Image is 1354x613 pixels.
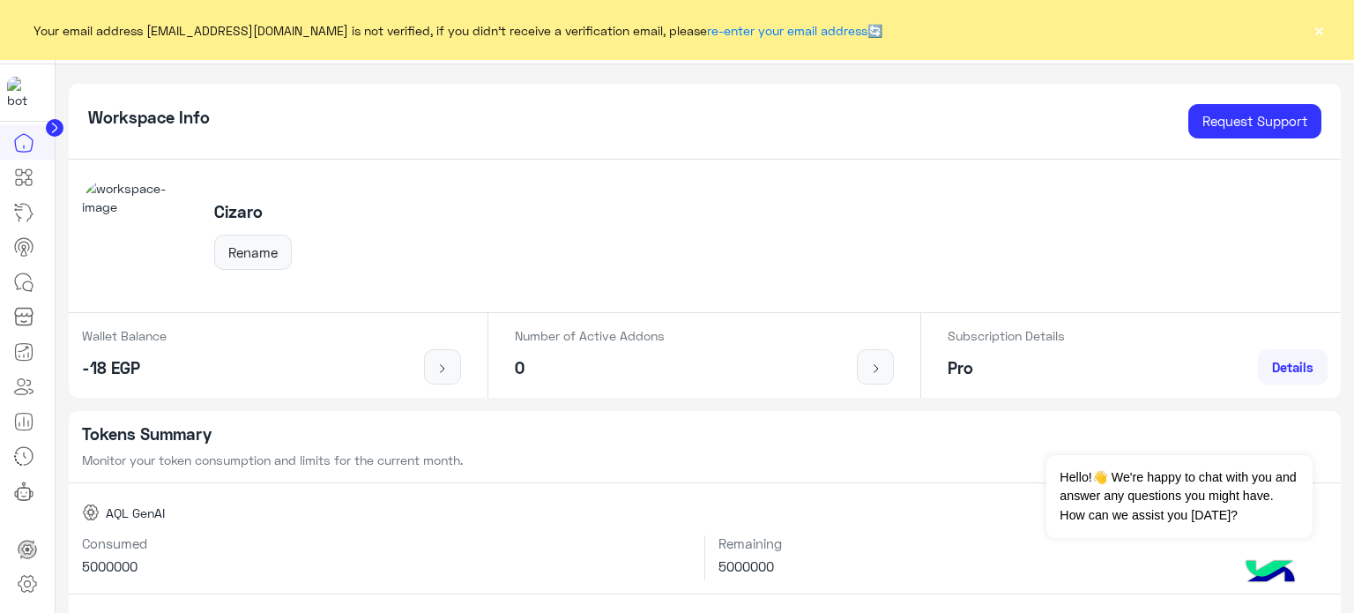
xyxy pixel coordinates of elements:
h5: -18 EGP [82,358,167,378]
h6: Remaining [718,535,1328,551]
img: workspace-image [82,179,195,292]
button: × [1310,21,1328,39]
span: Your email address [EMAIL_ADDRESS][DOMAIN_NAME] is not verified, if you didn't receive a verifica... [33,21,882,40]
h5: Pro [948,358,1065,378]
img: hulul-logo.png [1239,542,1301,604]
a: re-enter your email address [707,23,867,38]
h5: Workspace Info [88,108,210,128]
h6: 5000000 [718,558,1328,574]
h5: Tokens Summary [82,424,1328,445]
p: Wallet Balance [82,326,167,345]
img: 919860931428189 [7,77,39,108]
a: Request Support [1188,104,1321,139]
span: Details [1272,359,1313,375]
img: icon [865,362,887,376]
p: Monitor your token consumption and limits for the current month. [82,451,1328,469]
p: Subscription Details [948,326,1065,345]
button: Rename [214,235,292,270]
h5: 0 [515,358,665,378]
img: icon [432,362,454,376]
h6: 5000000 [82,558,692,574]
h6: Consumed [82,535,692,551]
p: Number of Active Addons [515,326,665,345]
a: Details [1258,349,1328,385]
h5: Cizaro [214,202,292,222]
span: AQL GenAI [106,504,165,522]
img: AQL GenAI [82,504,100,521]
span: Hello!👋 We're happy to chat with you and answer any questions you might have. How can we assist y... [1046,455,1312,538]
